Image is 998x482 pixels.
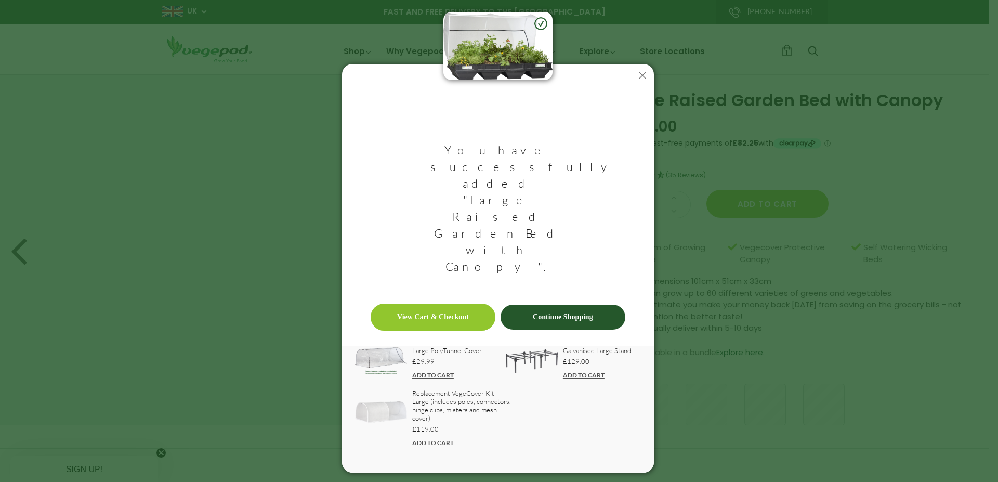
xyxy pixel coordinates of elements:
a: £119.00 [412,422,511,436]
a: Continue Shopping [501,305,625,330]
img: image [355,401,407,431]
a: ADD TO CART [412,371,454,379]
a: Large PolyTunnel Cover [412,346,482,355]
a: Galvanised Large Stand [563,346,631,355]
a: View Cart & Checkout [371,304,495,331]
a: ADD TO CART [412,439,454,447]
a: image [355,401,407,436]
img: image [506,349,558,373]
img: image [443,12,553,80]
a: image [355,347,407,380]
a: Replacement VegeCover Kit – Large (includes poles, connectors, hinge clips, misters and mesh cover) [412,389,511,422]
a: £29.99 [412,355,482,368]
img: green-check.svg [534,17,547,30]
a: image [506,349,558,378]
a: ADD TO CART [563,371,605,379]
img: image [355,347,407,374]
a: £129.00 [563,355,631,368]
h3: You have successfully added "Large Raised Garden Bed with Canopy". [430,121,566,304]
button: Close [631,64,654,87]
